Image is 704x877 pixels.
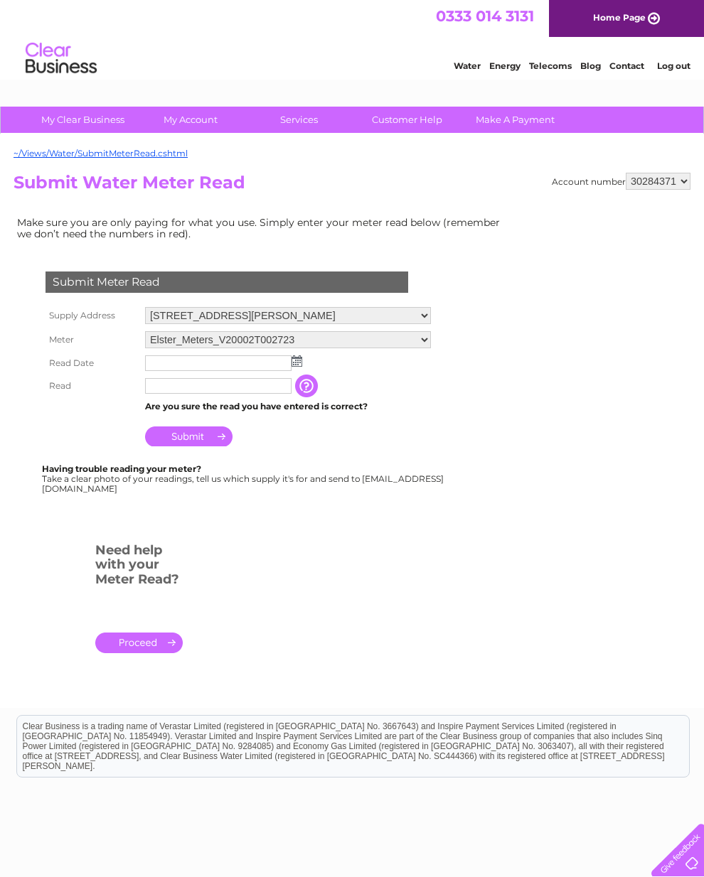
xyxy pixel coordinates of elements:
[348,107,466,133] a: Customer Help
[95,540,183,594] h3: Need help with your Meter Read?
[42,375,142,397] th: Read
[14,213,511,243] td: Make sure you are only paying for what you use. Simply enter your meter read below (remember we d...
[580,60,601,71] a: Blog
[42,328,142,352] th: Meter
[95,633,183,653] a: .
[436,7,534,25] a: 0333 014 3131
[42,352,142,375] th: Read Date
[292,355,302,367] img: ...
[42,464,446,493] div: Take a clear photo of your readings, tell us which supply it's for and send to [EMAIL_ADDRESS][DO...
[17,8,689,69] div: Clear Business is a trading name of Verastar Limited (registered in [GEOGRAPHIC_DATA] No. 3667643...
[145,426,233,446] input: Submit
[14,173,690,200] h2: Submit Water Meter Read
[46,271,408,293] div: Submit Meter Read
[457,107,574,133] a: Make A Payment
[25,37,97,80] img: logo.png
[42,303,142,328] th: Supply Address
[240,107,358,133] a: Services
[454,60,481,71] a: Water
[132,107,250,133] a: My Account
[609,60,644,71] a: Contact
[529,60,572,71] a: Telecoms
[142,397,434,416] td: Are you sure the read you have entered is correct?
[552,173,690,190] div: Account number
[42,463,201,474] b: Having trouble reading your meter?
[14,148,188,158] a: ~/Views/Water/SubmitMeterRead.cshtml
[489,60,521,71] a: Energy
[295,375,321,397] input: Information
[657,60,690,71] a: Log out
[24,107,142,133] a: My Clear Business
